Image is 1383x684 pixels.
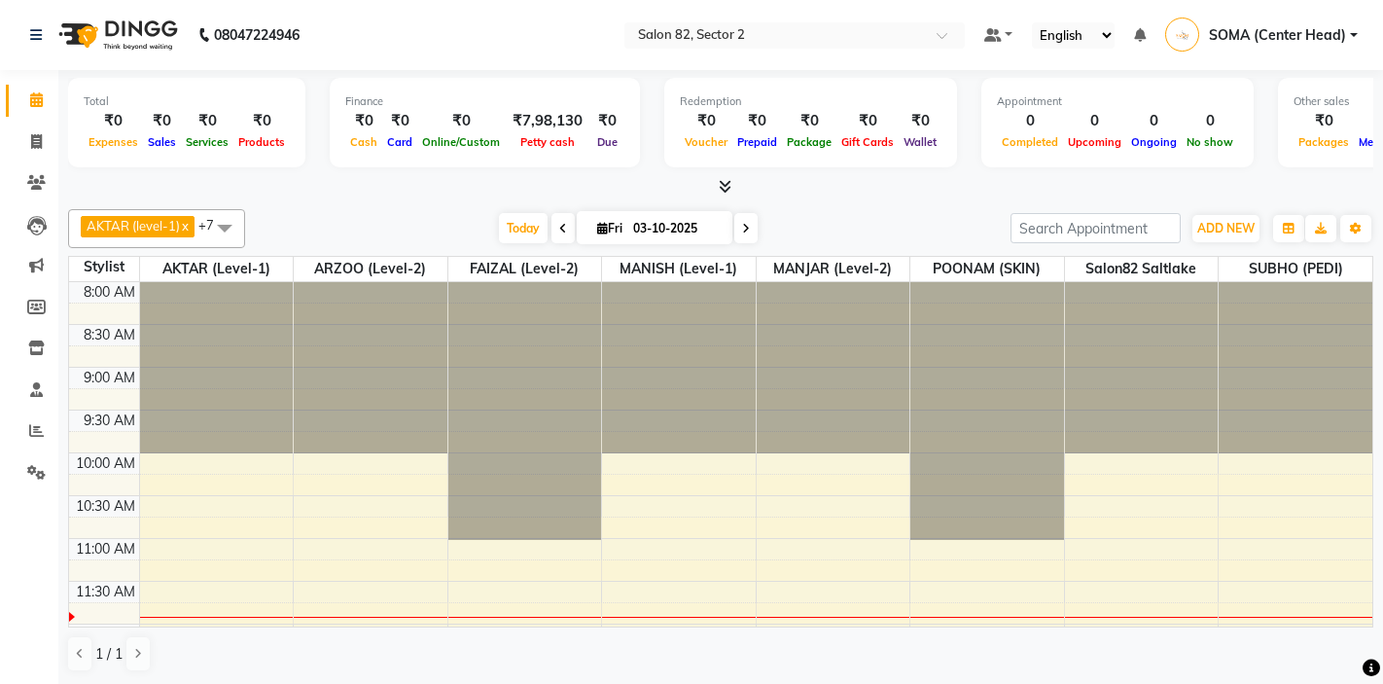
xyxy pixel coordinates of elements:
[997,110,1063,132] div: 0
[180,218,189,234] a: x
[782,135,836,149] span: Package
[910,257,1064,281] span: POONAM (SKIN)
[997,93,1238,110] div: Appointment
[72,496,139,517] div: 10:30 AM
[1182,110,1238,132] div: 0
[448,257,602,281] span: FAIZAL (level-2)
[1063,135,1126,149] span: Upcoming
[181,110,233,132] div: ₹0
[590,110,624,132] div: ₹0
[143,135,181,149] span: Sales
[84,135,143,149] span: Expenses
[1209,25,1346,46] span: SOMA (Center Head)
[72,539,139,559] div: 11:00 AM
[1219,257,1372,281] span: SUBHO (PEDI)
[50,8,183,62] img: logo
[1065,257,1219,281] span: Salon82 saltlake
[1165,18,1199,52] img: SOMA (Center Head)
[80,325,139,345] div: 8:30 AM
[757,257,910,281] span: MANJAR (Level-2)
[1126,110,1182,132] div: 0
[73,625,139,645] div: 12:00 PM
[95,644,123,665] span: 1 / 1
[214,8,300,62] b: 08047224946
[680,110,732,132] div: ₹0
[294,257,447,281] span: ARZOO (level-2)
[1011,213,1181,243] input: Search Appointment
[680,135,732,149] span: Voucher
[72,582,139,602] div: 11:30 AM
[69,257,139,277] div: Stylist
[899,135,941,149] span: Wallet
[680,93,941,110] div: Redemption
[1294,135,1354,149] span: Packages
[592,221,627,235] span: Fri
[732,135,782,149] span: Prepaid
[181,135,233,149] span: Services
[84,110,143,132] div: ₹0
[72,453,139,474] div: 10:00 AM
[782,110,836,132] div: ₹0
[80,282,139,303] div: 8:00 AM
[499,213,548,243] span: Today
[80,411,139,431] div: 9:30 AM
[1182,135,1238,149] span: No show
[602,257,756,281] span: MANISH (level-1)
[143,110,181,132] div: ₹0
[627,214,725,243] input: 2025-10-03
[233,110,290,132] div: ₹0
[732,110,782,132] div: ₹0
[1126,135,1182,149] span: Ongoing
[1192,215,1259,242] button: ADD NEW
[84,93,290,110] div: Total
[140,257,294,281] span: AKTAR (level-1)
[198,217,229,233] span: +7
[345,110,382,132] div: ₹0
[417,135,505,149] span: Online/Custom
[997,135,1063,149] span: Completed
[515,135,580,149] span: Petty cash
[1294,110,1354,132] div: ₹0
[592,135,622,149] span: Due
[382,135,417,149] span: Card
[505,110,590,132] div: ₹7,98,130
[87,218,180,234] span: AKTAR (level-1)
[836,110,899,132] div: ₹0
[836,135,899,149] span: Gift Cards
[233,135,290,149] span: Products
[417,110,505,132] div: ₹0
[80,368,139,388] div: 9:00 AM
[1063,110,1126,132] div: 0
[899,110,941,132] div: ₹0
[345,135,382,149] span: Cash
[1197,221,1255,235] span: ADD NEW
[382,110,417,132] div: ₹0
[345,93,624,110] div: Finance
